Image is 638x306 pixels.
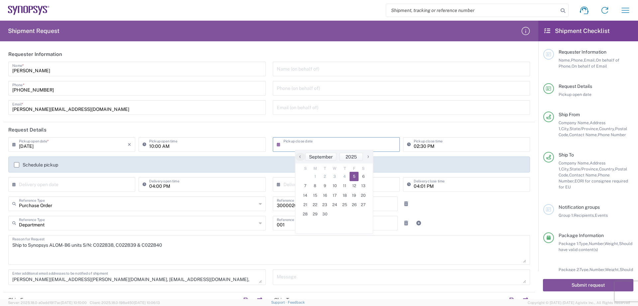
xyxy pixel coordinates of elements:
a: Support [271,300,288,304]
span: 25 [340,200,350,209]
span: City, [561,126,570,131]
th: weekday [320,165,330,172]
span: Number, [589,267,605,272]
span: 24 [330,200,340,209]
span: Notification groups [559,204,600,210]
span: 26 [350,200,359,209]
h2: Ship To [274,297,292,303]
span: Ship From [559,112,580,117]
span: 21 [300,200,310,209]
span: 15 [310,191,320,200]
span: 27 [359,200,368,209]
span: Pickup open date [559,92,591,97]
span: Copyright © [DATE]-[DATE] Agistix Inc., All Rights Reserved [528,300,630,306]
th: weekday [359,165,368,172]
span: Company Name, [559,160,590,165]
span: Group 1: [559,213,574,218]
span: 3 [330,172,340,181]
h2: Requester Information [8,51,62,58]
a: Add Reference [414,218,423,228]
span: Weight, [605,267,620,272]
span: State/Province, [570,126,599,131]
button: 2025 [340,153,363,161]
bs-datepicker-container: calendar [295,150,373,234]
span: Server: 2025.18.0-a0edd1917ac [8,301,87,305]
span: 7 [300,181,310,190]
th: weekday [350,165,359,172]
span: Package 2: [559,267,580,272]
span: 16 [320,191,330,200]
span: 2 [320,172,330,181]
span: Events [595,213,608,218]
span: 19 [350,191,359,200]
h2: Shipment Checklist [544,27,610,35]
th: weekday [300,165,310,172]
span: Client: 2025.18.0-198a450 [90,301,160,305]
span: Name, [559,58,571,63]
h2: Shipment Request [8,27,59,35]
span: 2025 [346,154,357,159]
span: 8 [310,181,320,190]
i: × [128,139,131,150]
span: Company Name, [559,120,590,125]
button: Submit request [543,279,633,291]
span: 13 [359,181,368,190]
span: EORI for consignee required for EU [559,178,628,189]
span: State/Province, [570,166,599,171]
span: 5 [350,172,359,181]
span: Email, [584,58,596,63]
span: 14 [300,191,310,200]
a: Remove Reference [401,199,411,208]
span: [DATE] 10:06:13 [134,301,160,305]
span: 23 [320,200,330,209]
a: Remove Reference [401,218,411,228]
span: Number, [589,241,604,246]
a: Feedback [288,300,305,304]
span: September [309,154,333,159]
span: Recipients, [574,213,595,218]
th: weekday [340,165,350,172]
span: Package Information [559,233,604,238]
span: 29 [310,209,320,219]
span: On behalf of Email [572,64,607,69]
span: 6 [359,172,368,181]
input: Shipment, tracking or reference number [386,4,558,17]
span: 1 [310,172,320,181]
span: 10 [330,181,340,190]
span: Type, [579,241,589,246]
button: › [363,153,373,161]
span: 30 [320,209,330,219]
span: 4 [340,172,350,181]
span: Contact Name, [569,172,598,177]
span: Request Details [559,84,592,89]
span: › [363,153,373,160]
span: Country, [599,126,615,131]
span: City, [561,166,570,171]
span: 9 [320,181,330,190]
span: 11 [340,181,350,190]
span: Ship To [559,152,574,157]
span: Requester Information [559,49,606,55]
span: Country, [599,166,615,171]
span: Type, [580,267,589,272]
span: 20 [359,191,368,200]
button: September [305,153,336,161]
bs-datepicker-navigation-view: ​ ​ ​ [295,153,373,161]
span: 18 [340,191,350,200]
label: Schedule pickup [14,162,58,167]
h2: Request Details [8,127,47,133]
th: weekday [330,165,340,172]
span: 17 [330,191,340,200]
button: ‹ [295,153,305,161]
span: 28 [300,209,310,219]
span: Phone Number [598,132,626,137]
span: ‹ [295,153,305,160]
th: weekday [310,165,320,172]
span: 12 [350,181,359,190]
span: 22 [310,200,320,209]
span: Contact Name, [569,132,598,137]
span: Weight, [604,241,619,246]
h2: Ship From [8,297,33,303]
span: Phone, [571,58,584,63]
span: [DATE] 10:10:00 [61,301,87,305]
